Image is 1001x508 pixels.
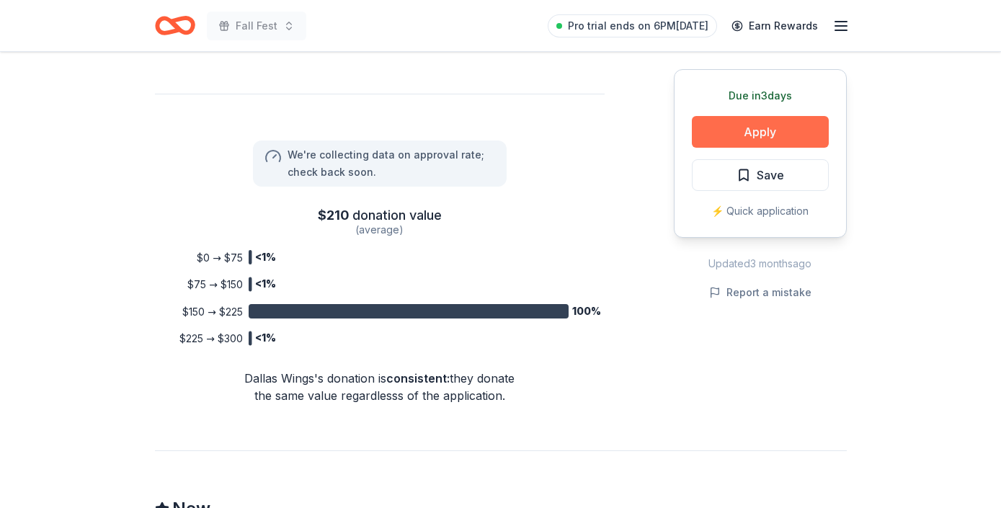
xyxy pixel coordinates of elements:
tspan: $150 → $225 [182,306,243,318]
button: Fall Fest [207,12,306,40]
a: Earn Rewards [723,13,827,39]
div: Updated 3 months ago [674,255,847,272]
a: Pro trial ends on 6PM[DATE] [548,14,717,37]
div: We ' re collecting data on approval rate ; check back soon. [288,146,495,181]
tspan: $0 → $75 [197,251,243,264]
div: (average) [155,221,605,239]
button: Save [692,159,829,191]
button: Report a mistake [709,284,811,301]
div: Due in 3 days [692,87,829,104]
span: Save [757,166,784,184]
span: donation value [352,204,442,227]
button: Apply [692,116,829,148]
tspan: 100% [572,305,601,317]
tspan: $225 → $300 [179,332,243,344]
div: ⚡️ Quick application [692,202,829,220]
span: consistent : [386,371,450,386]
tspan: $75 → $150 [187,278,243,290]
div: Dallas Wings's donation is they donate the same value regardlesss of the application. [241,370,518,404]
span: $ 210 [318,204,350,227]
tspan: <1% [255,251,276,263]
span: Pro trial ends on 6PM[DATE] [568,17,708,35]
a: Home [155,9,195,43]
tspan: <1% [255,331,276,344]
span: Fall Fest [236,17,277,35]
tspan: <1% [255,277,276,290]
